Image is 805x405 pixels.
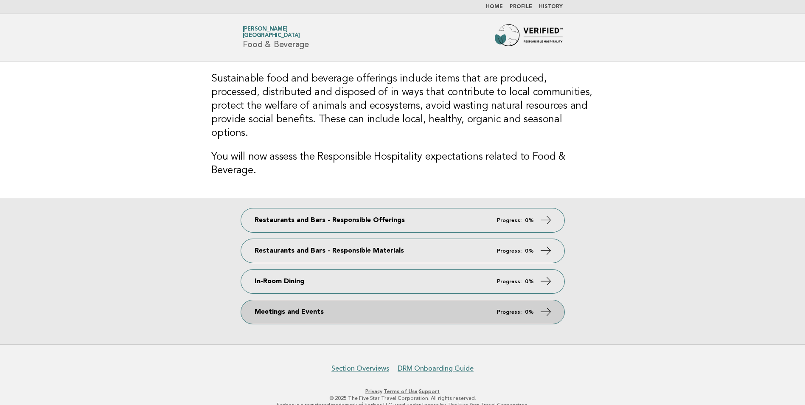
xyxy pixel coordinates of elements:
[495,24,563,51] img: Forbes Travel Guide
[510,4,532,9] a: Profile
[241,300,564,324] a: Meetings and Events Progress: 0%
[497,279,522,284] em: Progress:
[243,33,300,39] span: [GEOGRAPHIC_DATA]
[525,279,534,284] strong: 0%
[241,270,564,293] a: In-Room Dining Progress: 0%
[143,395,662,402] p: © 2025 The Five Star Travel Corporation. All rights reserved.
[365,388,382,394] a: Privacy
[143,388,662,395] p: · ·
[241,208,564,232] a: Restaurants and Bars - Responsible Offerings Progress: 0%
[419,388,440,394] a: Support
[398,364,474,373] a: DRM Onboarding Guide
[243,27,309,49] h1: Food & Beverage
[331,364,389,373] a: Section Overviews
[525,218,534,223] strong: 0%
[539,4,563,9] a: History
[497,218,522,223] em: Progress:
[525,309,534,315] strong: 0%
[211,72,594,140] h3: Sustainable food and beverage offerings include items that are produced, processed, distributed a...
[211,150,594,177] h3: You will now assess the Responsible Hospitality expectations related to Food & Beverage.
[243,26,300,38] a: [PERSON_NAME][GEOGRAPHIC_DATA]
[525,248,534,254] strong: 0%
[486,4,503,9] a: Home
[497,248,522,254] em: Progress:
[241,239,564,263] a: Restaurants and Bars - Responsible Materials Progress: 0%
[497,309,522,315] em: Progress:
[384,388,418,394] a: Terms of Use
